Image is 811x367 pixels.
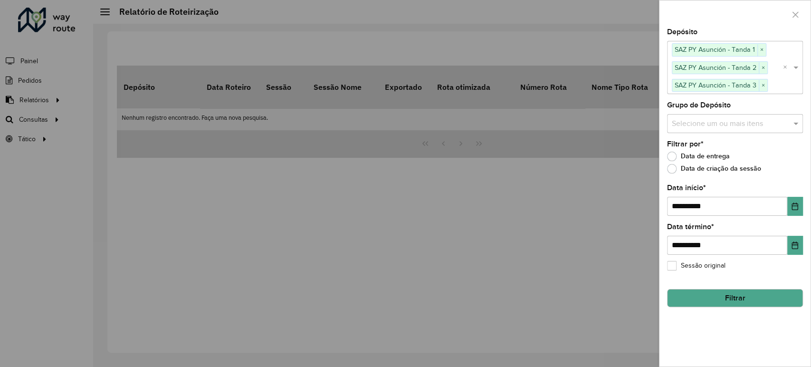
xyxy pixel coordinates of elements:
[667,152,730,161] label: Data de entrega
[667,164,761,174] label: Data de criação da sessão
[667,221,714,232] label: Data término
[787,197,803,216] button: Choose Date
[667,261,725,270] label: Sessão original
[667,182,706,193] label: Data início
[667,99,731,111] label: Grupo de Depósito
[667,26,697,38] label: Depósito
[783,62,791,73] span: Clear all
[759,80,767,91] span: ×
[757,44,766,56] span: ×
[787,236,803,255] button: Choose Date
[759,62,767,74] span: ×
[672,79,759,91] span: SAZ PY Asunción - Tanda 3
[672,44,757,55] span: SAZ PY Asunción - Tanda 1
[667,138,704,150] label: Filtrar por
[667,289,803,307] button: Filtrar
[672,62,759,73] span: SAZ PY Asunción - Tanda 2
